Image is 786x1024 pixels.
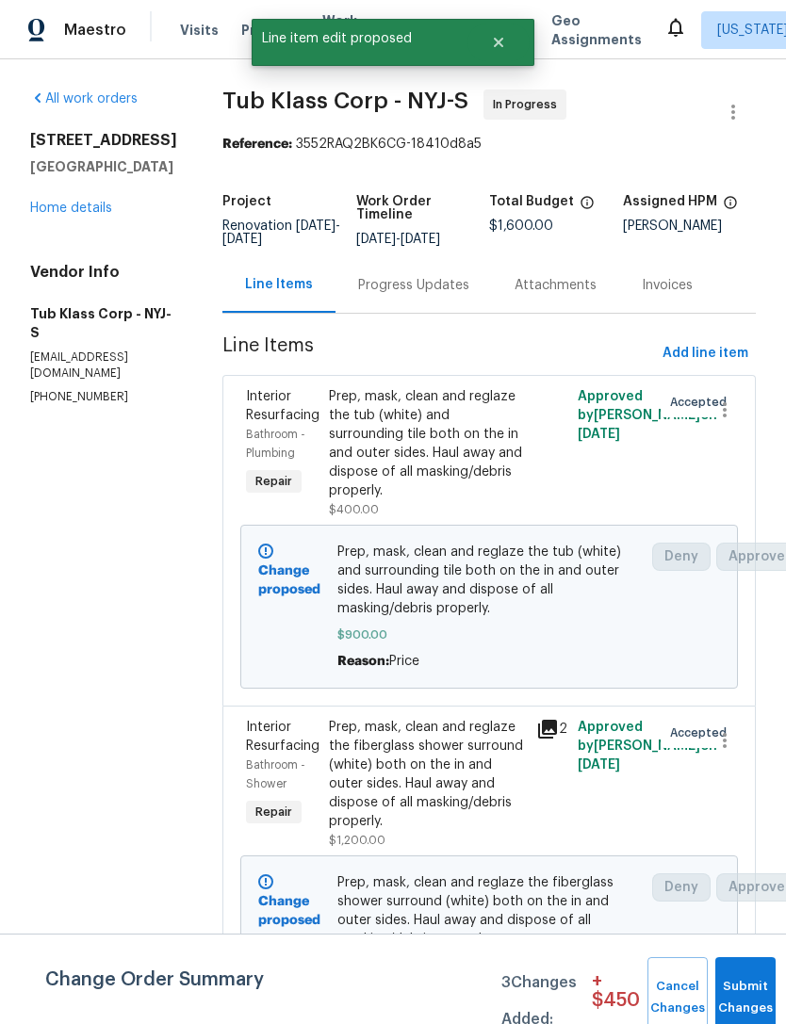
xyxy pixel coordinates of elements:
[356,233,440,246] span: -
[493,95,565,114] span: In Progress
[329,387,525,500] div: Prep, mask, clean and reglaze the tub (white) and surrounding tile both on the in and outer sides...
[30,92,138,106] a: All work orders
[642,276,693,295] div: Invoices
[252,19,467,58] span: Line item edit proposed
[356,195,490,221] h5: Work Order Timeline
[657,976,698,1019] span: Cancel Changes
[467,24,530,61] button: Close
[652,543,711,571] button: Deny
[30,157,177,176] h5: [GEOGRAPHIC_DATA]
[329,835,385,846] span: $1,200.00
[222,233,262,246] span: [DATE]
[401,233,440,246] span: [DATE]
[551,11,642,49] span: Geo Assignments
[64,21,126,40] span: Maestro
[329,718,525,831] div: Prep, mask, clean and reglaze the fiberglass shower surround (white) both on the in and outer sid...
[222,89,468,112] span: Tub Klass Corp - NYJ-S
[30,349,177,382] p: [EMAIL_ADDRESS][DOMAIN_NAME]
[623,195,717,208] h5: Assigned HPM
[337,543,642,618] span: Prep, mask, clean and reglaze the tub (white) and surrounding tile both on the in and outer sides...
[222,195,271,208] h5: Project
[30,304,177,342] h5: Tub Klass Corp - NYJ-S
[322,11,370,49] span: Work Orders
[663,342,748,366] span: Add line item
[258,564,320,596] b: Change proposed
[337,626,642,644] span: $900.00
[30,202,112,215] a: Home details
[337,873,642,949] span: Prep, mask, clean and reglaze the fiberglass shower surround (white) both on the in and outer sid...
[222,219,340,246] span: Renovation
[245,275,313,294] div: Line Items
[30,389,177,405] p: [PHONE_NUMBER]
[652,873,711,902] button: Deny
[30,131,177,150] h2: [STREET_ADDRESS]
[248,803,300,821] span: Repair
[248,472,300,491] span: Repair
[241,21,300,40] span: Projects
[723,195,738,219] span: The hpm assigned to this work order.
[578,390,717,441] span: Approved by [PERSON_NAME] on
[222,135,756,154] div: 3552RAQ2BK6CG-18410d8a5
[655,336,756,371] button: Add line item
[578,758,620,772] span: [DATE]
[222,138,292,151] b: Reference:
[246,429,305,459] span: Bathroom - Plumbing
[246,721,319,753] span: Interior Resurfacing
[296,219,336,233] span: [DATE]
[489,219,553,233] span: $1,600.00
[536,718,566,740] div: 2
[358,276,469,295] div: Progress Updates
[356,233,396,246] span: [DATE]
[670,723,734,742] span: Accepted
[670,393,734,412] span: Accepted
[246,390,319,422] span: Interior Resurfacing
[580,195,595,219] span: The total cost of line items that have been proposed by Opendoor. This sum includes line items th...
[222,336,655,371] span: Line Items
[578,428,620,441] span: [DATE]
[30,263,177,282] h4: Vendor Info
[515,276,597,295] div: Attachments
[180,21,219,40] span: Visits
[578,721,717,772] span: Approved by [PERSON_NAME] on
[222,219,340,246] span: -
[337,655,389,668] span: Reason:
[623,219,757,233] div: [PERSON_NAME]
[329,504,379,515] span: $400.00
[725,976,766,1019] span: Submit Changes
[389,655,419,668] span: Price
[489,195,574,208] h5: Total Budget
[258,895,320,927] b: Change proposed
[246,759,305,789] span: Bathroom - Shower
